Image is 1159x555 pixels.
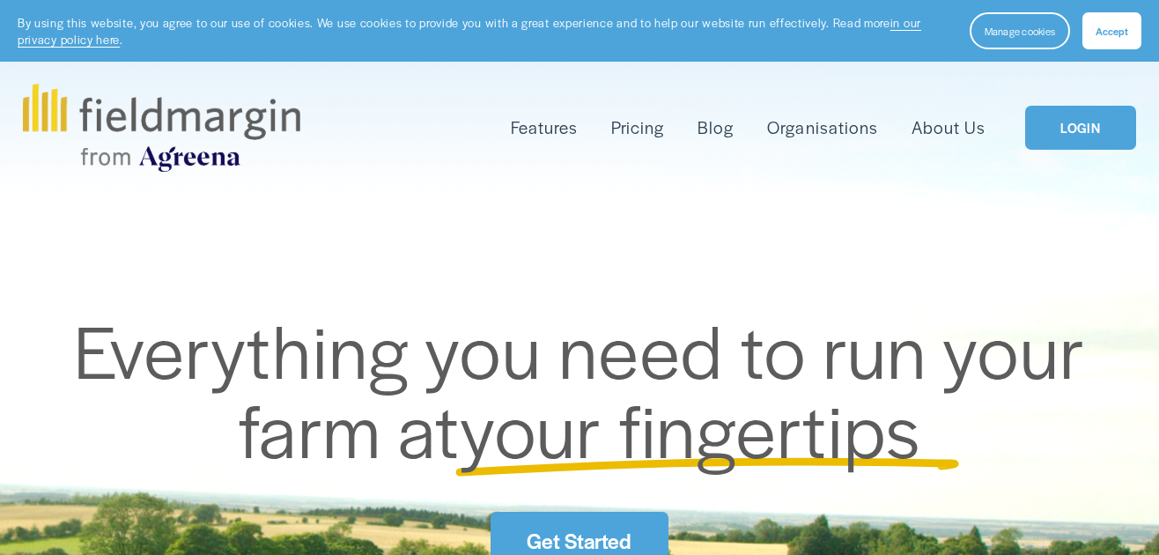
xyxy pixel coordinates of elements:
a: in our privacy policy here [18,14,921,48]
span: Manage cookies [985,24,1055,38]
button: Manage cookies [970,12,1070,49]
img: fieldmargin.com [23,84,299,172]
a: Blog [698,114,734,142]
p: By using this website, you agree to our use of cookies. We use cookies to provide you with a grea... [18,14,952,48]
a: About Us [912,114,986,142]
span: Features [511,115,578,140]
span: your fingertips [460,376,920,479]
span: Accept [1096,24,1128,38]
a: Pricing [611,114,664,142]
a: folder dropdown [511,114,578,142]
button: Accept [1082,12,1141,49]
a: LOGIN [1025,106,1136,151]
span: Everything you need to run your farm at [74,297,1102,479]
a: Organisations [767,114,877,142]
